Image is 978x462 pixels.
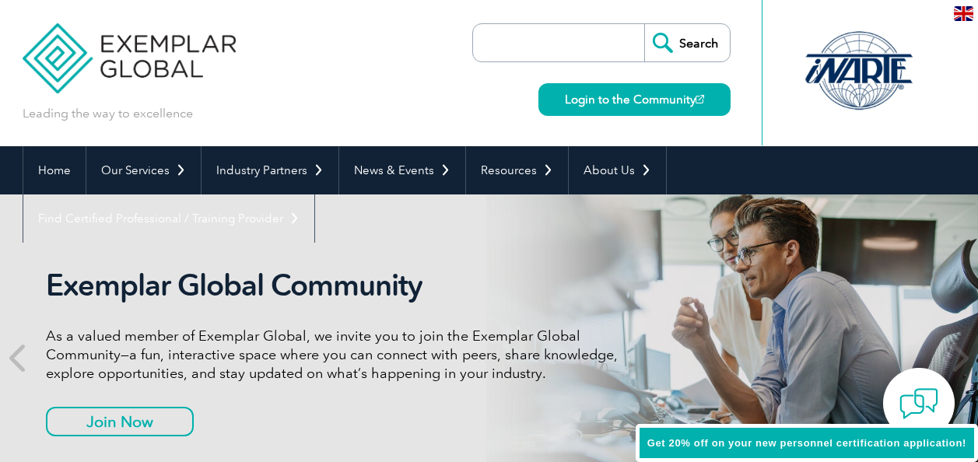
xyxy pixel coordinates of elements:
h2: Exemplar Global Community [46,268,629,303]
a: Find Certified Professional / Training Provider [23,194,314,243]
p: As a valued member of Exemplar Global, we invite you to join the Exemplar Global Community—a fun,... [46,327,629,383]
a: Join Now [46,407,194,436]
img: en [954,6,973,21]
img: open_square.png [696,95,704,103]
a: Login to the Community [538,83,731,116]
a: Our Services [86,146,201,194]
a: Industry Partners [202,146,338,194]
a: About Us [569,146,666,194]
img: contact-chat.png [899,384,938,423]
p: Leading the way to excellence [23,105,193,122]
a: News & Events [339,146,465,194]
a: Home [23,146,86,194]
a: Resources [466,146,568,194]
input: Search [644,24,730,61]
span: Get 20% off on your new personnel certification application! [647,437,966,449]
